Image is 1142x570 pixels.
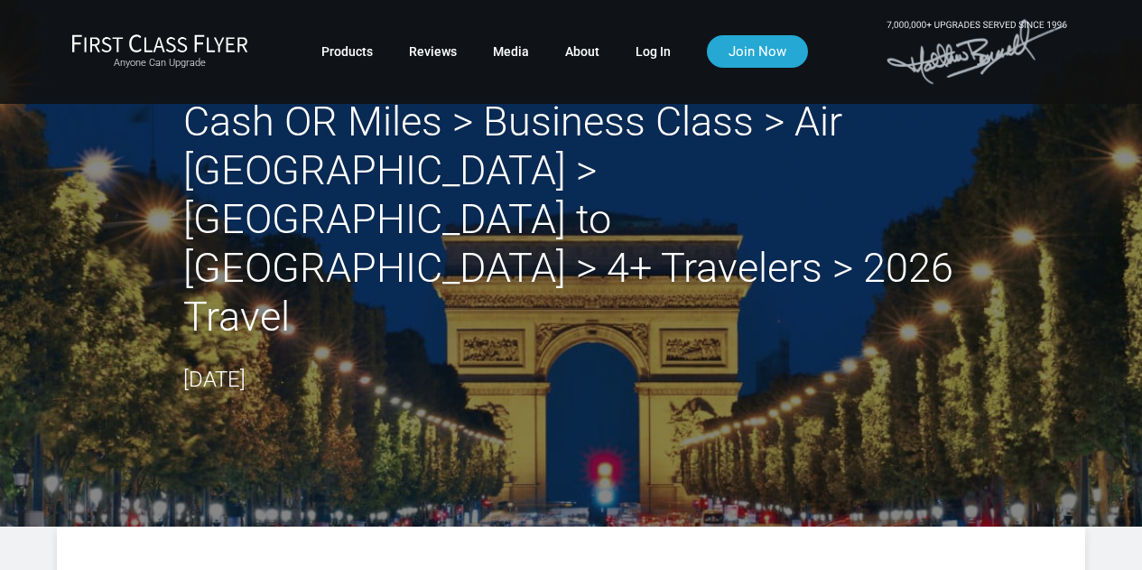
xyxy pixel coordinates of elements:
[321,35,373,68] a: Products
[183,367,246,392] time: [DATE]
[183,98,960,341] h2: Cash OR Miles > Business Class > Air [GEOGRAPHIC_DATA] > [GEOGRAPHIC_DATA] to [GEOGRAPHIC_DATA] >...
[707,35,808,68] a: Join Now
[493,35,529,68] a: Media
[636,35,671,68] a: Log In
[71,33,248,70] a: First Class FlyerAnyone Can Upgrade
[565,35,599,68] a: About
[71,57,248,70] small: Anyone Can Upgrade
[71,33,248,52] img: First Class Flyer
[409,35,457,68] a: Reviews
